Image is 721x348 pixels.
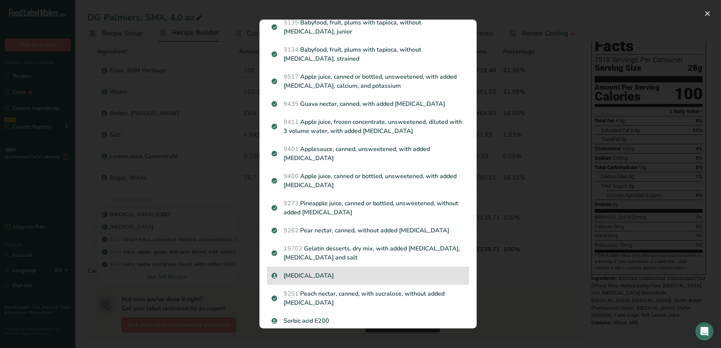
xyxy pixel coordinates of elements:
span: 9435 [284,100,299,108]
p: Apple juice, canned or bottled, unsweetened, with added [MEDICAL_DATA], calcium, and potassium [272,72,465,90]
span: 3135 [284,18,299,27]
span: 3134 [284,46,299,54]
span: 9517 [284,73,299,81]
p: Peach nectar, canned, with sucralose, without added [MEDICAL_DATA] [272,289,465,307]
span: 9401 [284,145,299,153]
span: 9273 [284,199,299,208]
span: 19702 [284,244,302,253]
p: Babyfood, fruit, plums with tapioca, without [MEDICAL_DATA], junior [272,18,465,36]
p: Apple juice, frozen concentrate, unsweetened, diluted with 3 volume water, with added [MEDICAL_DATA] [272,118,465,136]
p: Pineapple juice, canned or bottled, unsweetened, without added [MEDICAL_DATA] [272,199,465,217]
span: 9251 [284,290,299,298]
p: Sorbic acid E200 [272,316,465,325]
p: Pear nectar, canned, without added [MEDICAL_DATA] [272,226,465,235]
span: 9400 [284,172,299,180]
span: 9411 [284,118,299,126]
p: Applesauce, canned, unsweetened, with added [MEDICAL_DATA] [272,145,465,163]
p: Guava nectar, canned, with added [MEDICAL_DATA] [272,99,465,108]
p: [MEDICAL_DATA] [272,271,465,280]
div: Open Intercom Messenger [695,322,713,340]
p: Gelatin desserts, dry mix, with added [MEDICAL_DATA], [MEDICAL_DATA] and salt [272,244,465,262]
p: Apple juice, canned or bottled, unsweetened, with added [MEDICAL_DATA] [272,172,465,190]
span: 9262 [284,226,299,235]
p: Babyfood, fruit, plums with tapioca, without [MEDICAL_DATA], strained [272,45,465,63]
